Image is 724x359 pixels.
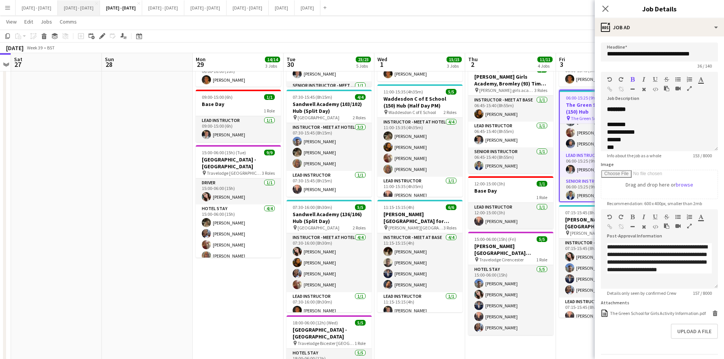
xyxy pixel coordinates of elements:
[536,257,547,263] span: 1 Role
[38,17,55,27] a: Jobs
[269,0,295,15] button: [DATE]
[479,257,524,263] span: Travelodge Cirencester
[287,233,372,292] app-card-role: Instructor - Meet at Hotel4/407:30-16:00 (8h30m)[PERSON_NAME][PERSON_NAME][PERSON_NAME][PERSON_NAME]
[3,17,20,27] a: View
[264,108,275,114] span: 1 Role
[25,45,44,51] span: Week 39
[446,89,456,95] span: 5/5
[675,214,681,220] button: Unordered List
[565,210,605,215] span: 07:15-15:45 (8h30m)
[298,115,339,120] span: [GEOGRAPHIC_DATA]
[264,150,275,155] span: 9/9
[687,76,692,82] button: Ordered List
[675,85,681,92] button: Insert video
[6,18,17,25] span: View
[630,224,635,230] button: Horizontal Line
[558,60,565,69] span: 3
[537,181,547,187] span: 1/1
[671,324,718,339] button: Upload a file
[534,87,547,93] span: 3 Roles
[653,224,658,230] button: HTML Code
[377,56,387,63] span: Wed
[353,225,366,231] span: 2 Roles
[377,84,463,197] app-job-card: 11:00-15:35 (4h35m)5/5Waddesdon C of E School (150) Hub (Half Day PM) Waddesdon C of E School2 Ro...
[560,177,643,203] app-card-role: Senior Instructor1/106:00-15:25 (9h25m)[PERSON_NAME]
[675,76,681,82] button: Unordered List
[474,181,505,187] span: 12:00-15:00 (3h)
[298,225,339,231] span: [GEOGRAPHIC_DATA]
[447,57,462,62] span: 15/15
[601,201,708,206] span: Recommendation: 600 x 400px, smaller than 2mb
[630,86,635,92] button: Horizontal Line
[618,76,624,82] button: Redo
[293,204,332,210] span: 07:30-16:00 (8h30m)
[468,187,553,194] h3: Base Day
[58,0,100,15] button: [DATE] - [DATE]
[447,63,461,69] div: 3 Jobs
[570,230,625,236] span: [PERSON_NAME][GEOGRAPHIC_DATA]
[687,153,718,158] span: 153 / 8000
[355,94,366,100] span: 4/4
[467,60,478,69] span: 2
[184,0,227,15] button: [DATE] - [DATE]
[595,4,724,14] h3: Job Details
[355,204,366,210] span: 5/5
[355,320,366,326] span: 5/5
[468,62,553,173] app-job-card: 06:45-15:40 (8h55m)3/3[PERSON_NAME] Girls Academy, Bromley (93) Time Attack [PERSON_NAME] girls a...
[388,109,436,115] span: Waddesdon C of E School
[356,57,371,62] span: 23/23
[196,145,281,258] app-job-card: 15:00-06:00 (15h) (Tue)9/9[GEOGRAPHIC_DATA] - [GEOGRAPHIC_DATA] Travelodge [GEOGRAPHIC_DATA] [GEO...
[664,76,669,82] button: Strikethrough
[287,101,372,114] h3: Sandwell Academy (103/102) Hub (Split Day)
[610,310,706,316] div: The Green School for Girls Activity Information.pdf
[571,115,620,121] span: The Green School for Girls
[687,214,692,220] button: Ordered List
[559,205,644,318] app-job-card: 07:15-15:45 (8h30m)5/5[PERSON_NAME][GEOGRAPHIC_DATA] (160) Hub [PERSON_NAME][GEOGRAPHIC_DATA]2 Ro...
[468,73,553,87] h3: [PERSON_NAME] Girls Academy, Bromley (93) Time Attack
[559,90,644,202] app-job-card: 06:00-15:25 (9h25m)5/5The Green School for Girls (150) Hub The Green School for Girls3 RolesInstr...
[295,0,320,15] button: [DATE]
[618,214,624,220] button: Redo
[630,76,635,82] button: Bold
[196,179,281,204] app-card-role: Driver1/115:00-06:00 (15h)[PERSON_NAME]
[264,94,275,100] span: 1/1
[653,214,658,220] button: Underline
[474,236,516,242] span: 15:00-06:00 (15h) (Fri)
[227,0,269,15] button: [DATE] - [DATE]
[664,214,669,220] button: Strikethrough
[559,297,644,323] app-card-role: Lead Instructor1/107:15-15:45 (8h30m)[PERSON_NAME]
[287,81,372,107] app-card-role: Senior Instructor - Meet At School1/1
[468,96,553,122] app-card-role: Instructor - Meet at Base1/106:45-15:40 (8h55m)[PERSON_NAME]
[104,60,114,69] span: 28
[298,340,355,346] span: Travelodge Bicester [GEOGRAPHIC_DATA]
[16,0,58,15] button: [DATE] - [DATE]
[468,265,553,335] app-card-role: Hotel Stay5/515:00-06:00 (15h)[PERSON_NAME][PERSON_NAME][PERSON_NAME][PERSON_NAME][PERSON_NAME]
[287,171,372,197] app-card-role: Lead Instructor1/107:30-15:45 (8h15m)[PERSON_NAME]
[559,239,644,297] app-card-role: Instructor - Meet at Hotel4/407:15-15:45 (8h30m)[PERSON_NAME][PERSON_NAME][PERSON_NAME][PERSON_NAME]
[468,176,553,229] app-job-card: 12:00-15:00 (3h)1/1Base Day1 RoleLead Instructor1/112:00-15:00 (3h)[PERSON_NAME]
[479,87,534,93] span: [PERSON_NAME] girls academy bromley
[468,203,553,229] app-card-role: Lead Instructor1/112:00-15:00 (3h)[PERSON_NAME]
[21,17,36,27] a: Edit
[287,292,372,318] app-card-role: Lead Instructor1/107:30-16:00 (8h30m)[PERSON_NAME]
[353,115,366,120] span: 2 Roles
[207,170,262,176] span: Travelodge [GEOGRAPHIC_DATA] [GEOGRAPHIC_DATA]
[376,60,387,69] span: 1
[13,60,22,69] span: 27
[537,57,553,62] span: 11/11
[444,225,456,231] span: 3 Roles
[468,147,553,173] app-card-role: Senior Instructor1/106:45-15:40 (8h55m)[PERSON_NAME]
[687,290,718,296] span: 157 / 8000
[293,94,332,100] span: 07:30-15:45 (8h15m)
[287,123,372,171] app-card-role: Instructor - Meet at Hotel3/307:30-15:45 (8h15m)[PERSON_NAME][PERSON_NAME][PERSON_NAME]
[47,45,55,51] div: BST
[446,204,456,210] span: 6/6
[641,224,646,230] button: Clear Formatting
[100,0,142,15] button: [DATE] - [DATE]
[641,76,646,82] button: Italic
[287,326,372,340] h3: [GEOGRAPHIC_DATA] - [GEOGRAPHIC_DATA]
[559,56,565,63] span: Fri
